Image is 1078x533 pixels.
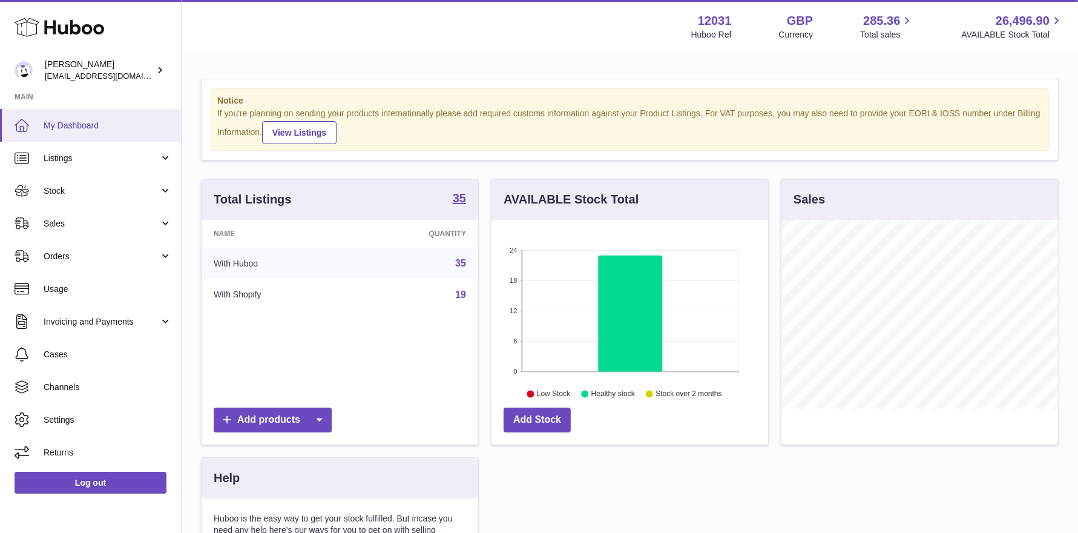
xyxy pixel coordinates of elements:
span: Settings [44,414,172,426]
a: 19 [455,290,466,300]
span: [EMAIL_ADDRESS][DOMAIN_NAME] [45,71,178,81]
text: 0 [513,368,517,375]
div: [PERSON_NAME] [45,59,154,82]
span: Usage [44,283,172,295]
text: 6 [513,337,517,345]
span: AVAILABLE Stock Total [961,29,1063,41]
span: 285.36 [863,13,900,29]
strong: 12031 [698,13,732,29]
div: If you're planning on sending your products internationally please add required customs informati... [217,108,1042,144]
span: 26,496.90 [996,13,1050,29]
div: Currency [779,29,813,41]
span: Returns [44,447,172,459]
span: Cases [44,349,172,360]
text: Low Stock [537,389,571,398]
h3: AVAILABLE Stock Total [504,191,639,208]
a: View Listings [262,121,337,144]
th: Quantity [350,220,478,248]
a: 35 [455,258,466,268]
h3: Sales [794,191,825,208]
td: With Huboo [202,248,350,279]
a: 26,496.90 AVAILABLE Stock Total [961,13,1063,41]
span: Sales [44,218,159,230]
span: My Dashboard [44,120,172,131]
span: Stock [44,185,159,197]
text: 12 [510,307,517,314]
th: Name [202,220,350,248]
td: With Shopify [202,279,350,311]
a: Add products [214,408,332,432]
text: 24 [510,247,517,254]
text: Stock over 2 months [656,389,721,398]
a: Add Stock [504,408,571,432]
a: Log out [15,472,166,494]
span: Total sales [860,29,914,41]
a: 285.36 Total sales [860,13,914,41]
text: Healthy stock [591,389,636,398]
strong: GBP [787,13,813,29]
text: 18 [510,277,517,284]
strong: 35 [453,192,466,204]
span: Listings [44,153,159,164]
span: Orders [44,251,159,262]
span: Invoicing and Payments [44,316,159,328]
strong: Notice [217,95,1042,107]
div: Huboo Ref [691,29,732,41]
a: 35 [453,192,466,207]
h3: Help [214,470,240,486]
img: admin@makewellforyou.com [15,61,33,79]
h3: Total Listings [214,191,292,208]
span: Channels [44,382,172,393]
